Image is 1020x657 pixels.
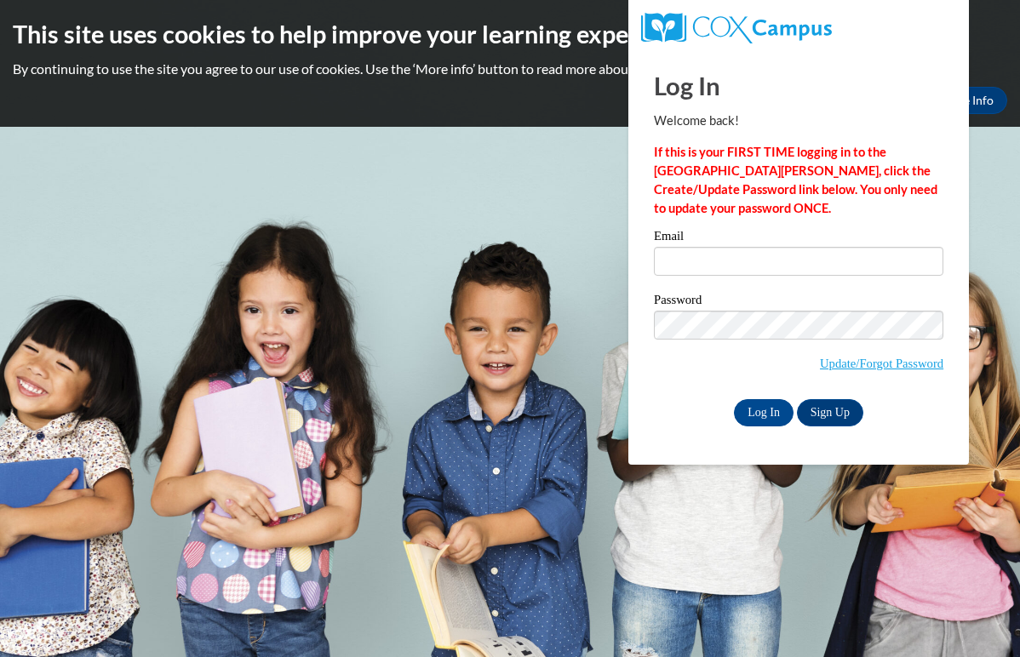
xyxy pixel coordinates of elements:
a: Sign Up [797,399,863,426]
label: Password [654,294,943,311]
p: By continuing to use the site you agree to our use of cookies. Use the ‘More info’ button to read... [13,60,1007,78]
a: Update/Forgot Password [820,357,943,370]
input: Log In [734,399,794,426]
p: Welcome back! [654,111,943,130]
strong: If this is your FIRST TIME logging in to the [GEOGRAPHIC_DATA][PERSON_NAME], click the Create/Upd... [654,145,937,215]
h2: This site uses cookies to help improve your learning experience. [13,17,1007,51]
label: Email [654,230,943,247]
img: COX Campus [641,13,832,43]
h1: Log In [654,68,943,103]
